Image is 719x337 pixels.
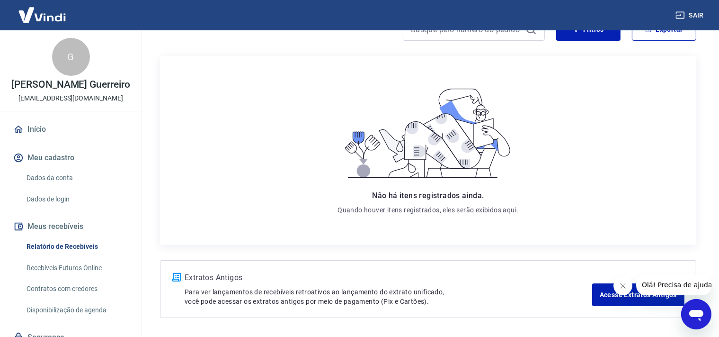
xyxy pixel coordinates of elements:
[23,301,130,320] a: Disponibilização de agenda
[592,283,684,306] a: Acesse Extratos Antigos
[23,279,130,299] a: Contratos com credores
[23,168,130,188] a: Dados da conta
[372,191,484,200] span: Não há itens registrados ainda.
[674,7,708,24] button: Sair
[172,273,181,282] img: ícone
[636,274,711,295] iframe: Mensagem da empresa
[185,287,592,306] p: Para ver lançamentos de recebíveis retroativos ao lançamento do extrato unificado, você pode aces...
[23,258,130,278] a: Recebíveis Futuros Online
[23,237,130,256] a: Relatório de Recebíveis
[681,299,711,329] iframe: Botão para abrir a janela de mensagens
[11,0,73,29] img: Vindi
[11,80,130,90] p: [PERSON_NAME] Guerreiro
[185,272,592,283] p: Extratos Antigos
[52,38,90,76] div: G
[613,276,632,295] iframe: Fechar mensagem
[337,205,518,215] p: Quando houver itens registrados, eles serão exibidos aqui.
[18,93,123,103] p: [EMAIL_ADDRESS][DOMAIN_NAME]
[23,190,130,209] a: Dados de login
[6,7,80,14] span: Olá! Precisa de ajuda?
[11,119,130,140] a: Início
[11,147,130,168] button: Meu cadastro
[11,216,130,237] button: Meus recebíveis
